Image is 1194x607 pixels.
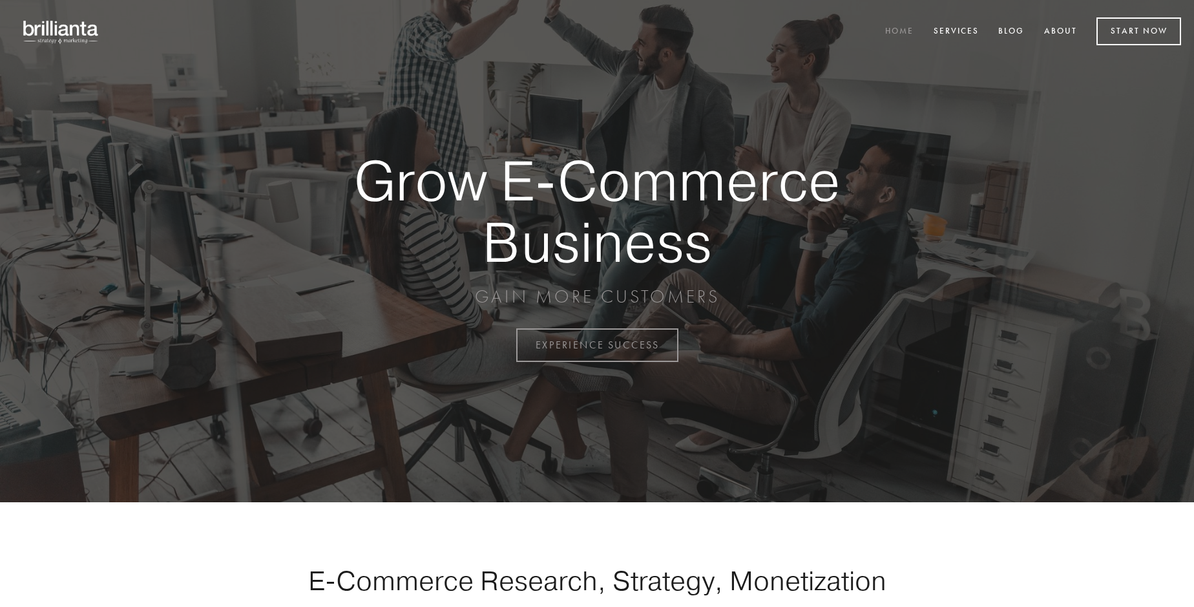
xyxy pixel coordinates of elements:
a: Home [877,21,922,43]
strong: Grow E-Commerce Business [309,150,885,272]
img: brillianta - research, strategy, marketing [13,13,110,50]
p: GAIN MORE CUSTOMERS [309,285,885,308]
a: About [1036,21,1085,43]
a: Services [925,21,987,43]
h1: E-Commerce Research, Strategy, Monetization [267,564,927,597]
a: Blog [990,21,1032,43]
a: EXPERIENCE SUCCESS [516,328,678,362]
a: Start Now [1096,17,1181,45]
